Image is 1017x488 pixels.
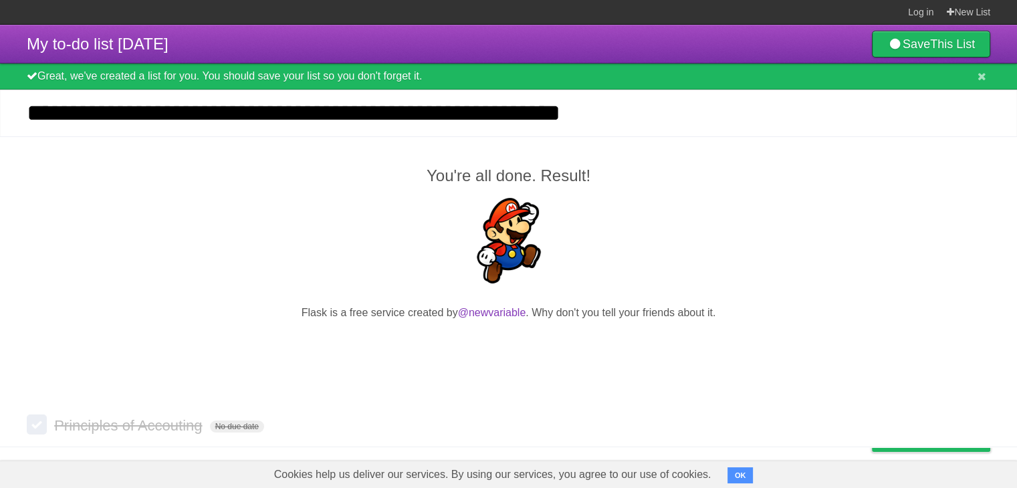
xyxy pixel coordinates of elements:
[458,307,526,318] a: @newvariable
[261,461,725,488] span: Cookies help us deliver our services. By using our services, you agree to our use of cookies.
[930,37,975,51] b: This List
[466,198,552,283] img: Super Mario
[27,305,990,321] p: Flask is a free service created by . Why don't you tell your friends about it.
[900,428,984,451] span: Buy me a coffee
[27,164,990,188] h2: You're all done. Result!
[54,417,205,434] span: Principles of Accouting
[27,414,47,435] label: Done
[872,31,990,57] a: SaveThis List
[210,420,264,433] span: No due date
[727,467,754,483] button: OK
[485,338,533,356] iframe: X Post Button
[27,35,168,53] span: My to-do list [DATE]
